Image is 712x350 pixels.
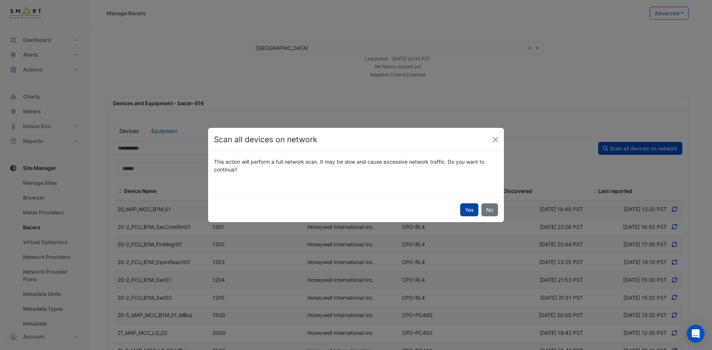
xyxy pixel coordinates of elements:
[490,134,501,145] button: Close
[460,203,478,216] button: Yes
[214,134,317,146] h4: Scan all devices on network
[481,203,498,216] button: No
[210,158,502,173] div: This action will perform a full network scan. It may be slow and cause excessive network traffic....
[687,325,705,343] div: Open Intercom Messenger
